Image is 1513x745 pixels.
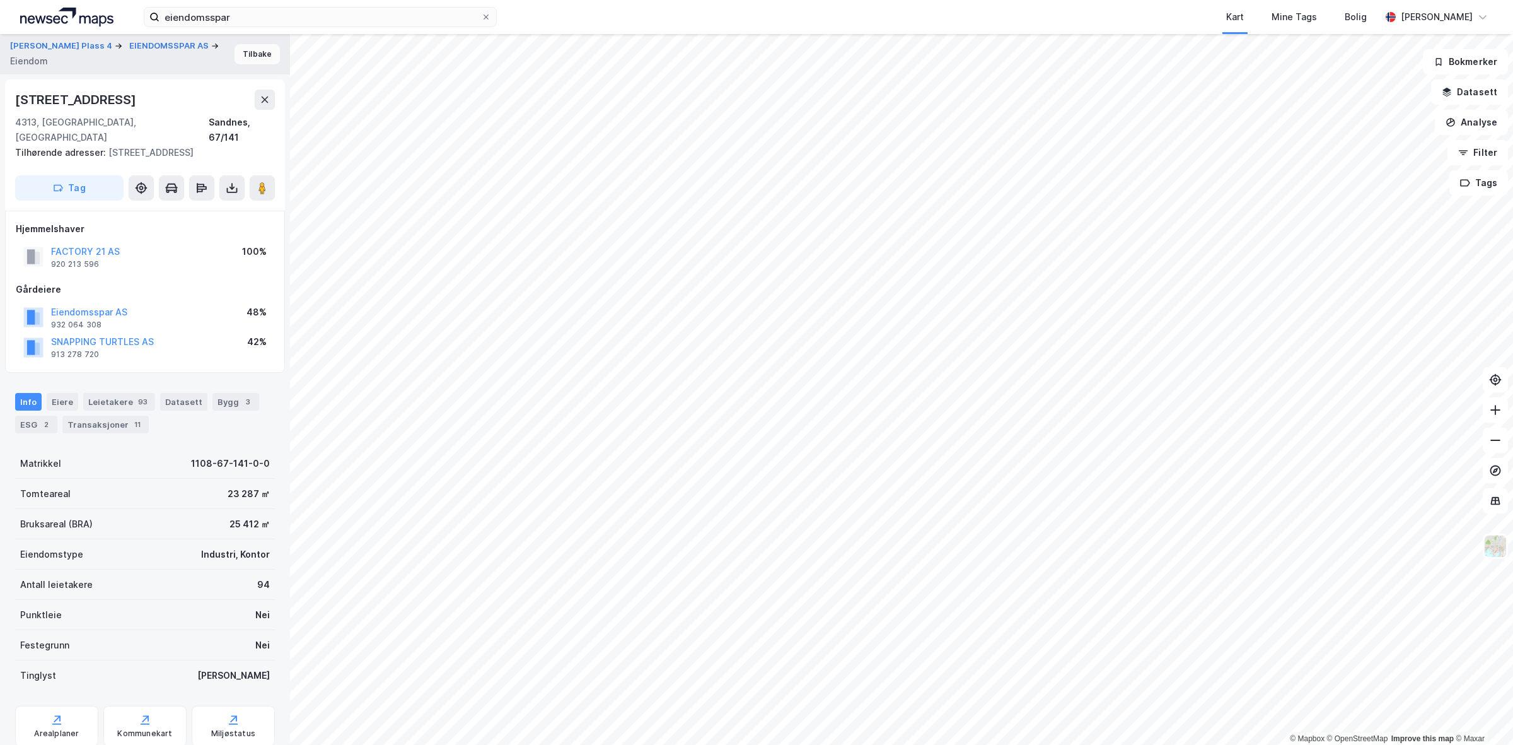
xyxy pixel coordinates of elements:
div: Bolig [1345,9,1367,25]
div: 23 287 ㎡ [228,486,270,502]
div: Transaksjoner [62,416,149,433]
div: Eiere [47,393,78,411]
div: Kontrollprogram for chat [1450,684,1513,745]
div: 42% [247,334,267,349]
div: 11 [131,418,144,431]
div: Kart [1226,9,1244,25]
div: 3 [241,396,254,408]
div: 25 412 ㎡ [229,517,270,532]
a: Mapbox [1290,734,1325,743]
div: Miljøstatus [211,729,255,739]
div: Gårdeiere [16,282,274,297]
div: Bruksareal (BRA) [20,517,93,532]
div: Eiendomstype [20,547,83,562]
div: 4313, [GEOGRAPHIC_DATA], [GEOGRAPHIC_DATA] [15,115,209,145]
div: ESG [15,416,57,433]
a: Improve this map [1391,734,1454,743]
div: Info [15,393,42,411]
div: Datasett [160,393,207,411]
div: Sandnes, 67/141 [209,115,275,145]
button: Tilbake [235,44,280,64]
div: Mine Tags [1272,9,1317,25]
div: Bygg [212,393,259,411]
div: Nei [255,607,270,623]
div: 94 [257,577,270,592]
div: Matrikkel [20,456,61,471]
button: Bokmerker [1423,49,1508,74]
div: [PERSON_NAME] [197,668,270,683]
div: Kommunekart [117,729,172,739]
div: [STREET_ADDRESS] [15,90,139,110]
div: 913 278 720 [51,349,99,360]
div: 1108-67-141-0-0 [191,456,270,471]
div: 48% [246,305,267,320]
button: EIENDOMSSPAR AS [129,40,211,52]
div: Hjemmelshaver [16,221,274,237]
div: 93 [136,396,150,408]
img: Z [1483,534,1507,558]
iframe: Chat Widget [1450,684,1513,745]
div: Punktleie [20,607,62,623]
button: Tag [15,175,124,201]
div: Industri, Kontor [201,547,270,562]
div: 100% [242,244,267,259]
a: OpenStreetMap [1327,734,1388,743]
div: [PERSON_NAME] [1401,9,1473,25]
span: Tilhørende adresser: [15,147,108,158]
div: Nei [255,638,270,653]
div: Tomteareal [20,486,71,502]
div: 920 213 596 [51,259,99,269]
img: logo.a4113a55bc3d86da70a041830d287a7e.svg [20,8,113,26]
input: Søk på adresse, matrikkel, gårdeiere, leietakere eller personer [159,8,481,26]
div: [STREET_ADDRESS] [15,145,265,160]
div: 932 064 308 [51,320,101,330]
div: Eiendom [10,54,48,69]
button: Tags [1449,170,1508,196]
button: Filter [1447,140,1508,165]
div: Antall leietakere [20,577,93,592]
button: [PERSON_NAME] Plass 4 [10,40,115,52]
button: Datasett [1431,79,1508,105]
div: Leietakere [83,393,155,411]
div: Tinglyst [20,668,56,683]
div: Festegrunn [20,638,69,653]
button: Analyse [1435,110,1508,135]
div: 2 [40,418,52,431]
div: Arealplaner [34,729,79,739]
